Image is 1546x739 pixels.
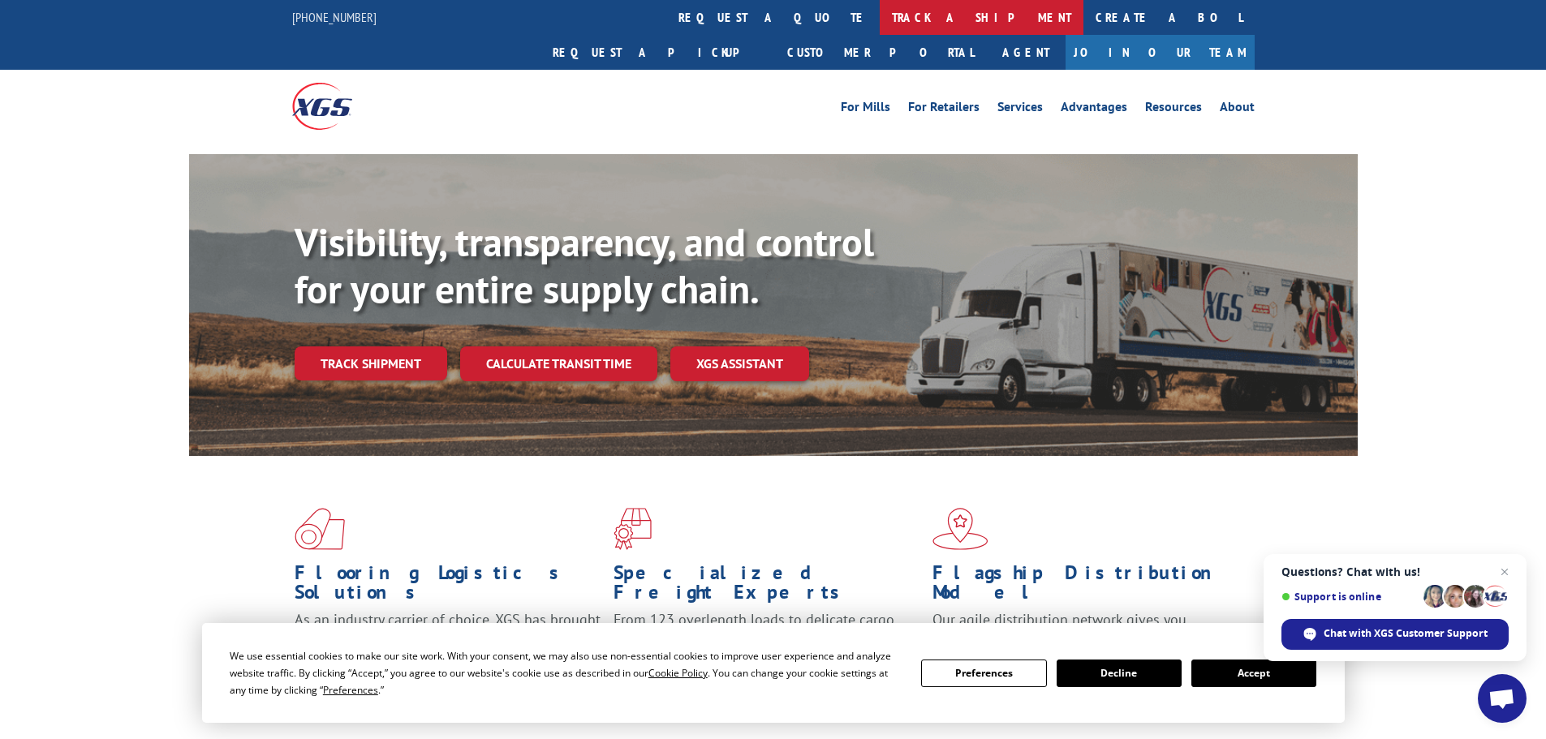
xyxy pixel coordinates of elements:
a: For Mills [841,101,890,118]
a: Resources [1145,101,1202,118]
button: Accept [1191,660,1316,687]
a: XGS ASSISTANT [670,346,809,381]
h1: Flooring Logistics Solutions [295,563,601,610]
a: Agent [986,35,1066,70]
span: Support is online [1281,591,1418,603]
a: About [1220,101,1255,118]
span: Chat with XGS Customer Support [1324,626,1488,641]
span: Preferences [323,683,378,697]
a: Track shipment [295,346,447,380]
div: Open chat [1478,674,1527,723]
span: As an industry carrier of choice, XGS has brought innovation and dedication to flooring logistics... [295,610,601,668]
img: xgs-icon-focused-on-flooring-red [614,508,652,550]
p: From 123 overlength loads to delicate cargo, our experienced staff knows the best way to move you... [614,610,920,682]
b: Visibility, transparency, and control for your entire supply chain. [295,217,874,314]
button: Decline [1057,660,1182,687]
div: Cookie Consent Prompt [202,623,1345,723]
a: For Retailers [908,101,980,118]
a: Advantages [1061,101,1127,118]
span: Our agile distribution network gives you nationwide inventory management on demand. [932,610,1231,648]
a: [PHONE_NUMBER] [292,9,377,25]
span: Close chat [1495,562,1514,582]
img: xgs-icon-total-supply-chain-intelligence-red [295,508,345,550]
a: Request a pickup [540,35,775,70]
div: We use essential cookies to make our site work. With your consent, we may also use non-essential ... [230,647,902,698]
div: Chat with XGS Customer Support [1281,619,1509,650]
a: Join Our Team [1066,35,1255,70]
button: Preferences [921,660,1046,687]
h1: Specialized Freight Experts [614,563,920,610]
span: Cookie Policy [648,666,708,680]
span: Questions? Chat with us! [1281,565,1509,578]
a: Services [997,101,1043,118]
a: Customer Portal [775,35,986,70]
img: xgs-icon-flagship-distribution-model-red [932,508,988,550]
a: Calculate transit time [460,346,657,381]
h1: Flagship Distribution Model [932,563,1239,610]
